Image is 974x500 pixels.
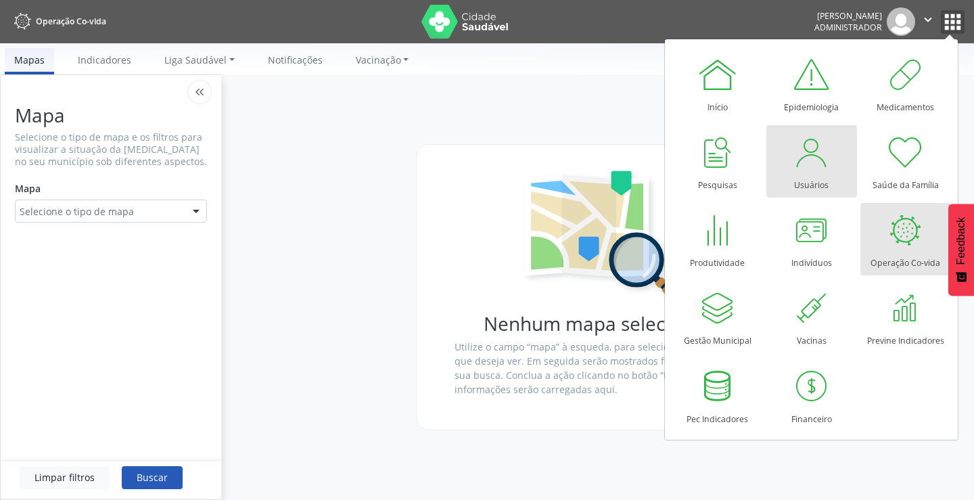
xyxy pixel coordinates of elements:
[15,177,41,200] label: Mapa
[15,104,207,127] h1: Mapa
[346,48,419,72] a: Vacinação
[948,204,974,296] button: Feedback - Mostrar pesquisa
[860,281,951,353] a: Previne Indicadores
[20,466,110,489] button: Limpar filtros
[860,47,951,120] a: Medicamentos
[814,10,882,22] div: [PERSON_NAME]
[672,125,763,198] a: Pesquisas
[860,125,951,198] a: Saúde da Família
[766,281,857,353] a: Vacinas
[455,313,756,335] h1: Nenhum mapa selecionado
[766,203,857,275] a: Indivíduos
[860,203,951,275] a: Operação Co-vida
[672,203,763,275] a: Produtividade
[519,168,691,313] img: search-map.svg
[672,281,763,353] a: Gestão Municipal
[921,12,935,27] i: 
[672,47,763,120] a: Início
[15,131,207,168] p: Selecione o tipo de mapa e os filtros para visualizar a situação da [MEDICAL_DATA] no seu municíp...
[455,340,756,396] p: Utilize o campo “mapa” à esqueda, para selecionar o tipo de mapa que deseja ver. Em seguida serão...
[766,47,857,120] a: Epidemiologia
[20,204,134,219] span: Selecione o tipo de mapa
[258,48,332,72] a: Notificações
[122,466,183,489] button: Buscar
[955,217,967,265] span: Feedback
[814,22,882,33] span: Administrador
[68,48,141,72] a: Indicadores
[941,10,965,34] button: apps
[356,53,401,66] span: Vacinação
[887,7,915,36] img: img
[766,359,857,432] a: Financeiro
[164,53,227,66] span: Liga Saudável
[9,10,106,32] a: Operação Co-vida
[36,16,106,27] span: Operação Co-vida
[672,359,763,432] a: Pec Indicadores
[915,7,941,36] button: 
[766,125,857,198] a: Usuários
[155,48,244,72] a: Liga Saudável
[5,48,54,74] a: Mapas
